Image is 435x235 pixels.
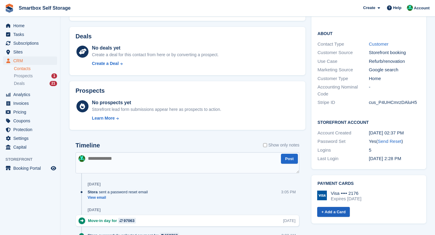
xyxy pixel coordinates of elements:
h2: Storefront Account [317,119,420,125]
div: Google search [369,66,420,73]
span: Invoices [13,99,50,108]
time: 2024-12-23 14:28:32 UTC [369,156,401,161]
span: Capital [13,143,50,151]
label: Show only notes [263,142,299,148]
div: Password Set [317,138,369,145]
div: 97063 [124,218,134,224]
div: Use Case [317,58,369,65]
span: ( ) [376,139,403,144]
div: Logins [317,147,369,154]
span: Protection [13,125,50,134]
a: 97063 [118,218,136,224]
div: 3:05 PM [281,189,296,195]
div: [DATE] [88,208,101,212]
a: Smartbox Self Storage [16,3,73,13]
div: Customer Type [317,75,369,82]
div: 1 [51,73,57,79]
img: Elinor Shepherd [407,5,413,11]
a: Contacts [14,66,57,72]
span: Tasks [13,30,50,39]
div: Home [369,75,420,82]
a: View email [88,195,151,200]
a: menu [3,134,57,143]
a: Send Reset [378,139,401,144]
div: Storefront booking [369,49,420,56]
span: Pricing [13,108,50,116]
span: Settings [13,134,50,143]
span: Home [13,21,50,30]
h2: Deals [76,33,92,40]
h2: Prospects [76,87,105,94]
div: Learn More [92,115,114,121]
input: Show only notes [263,142,267,148]
div: Yes [369,138,420,145]
div: No prospects yet [92,99,221,106]
img: stora-icon-8386f47178a22dfd0bd8f6a31ec36ba5ce8667c1dd55bd0f319d3a0aa187defe.svg [5,4,14,13]
div: Create a Deal [92,60,119,67]
div: Stripe ID [317,99,369,106]
div: Customer Source [317,49,369,56]
a: Learn More [92,115,221,121]
h2: About [317,30,420,36]
img: Elinor Shepherd [79,155,85,162]
span: Analytics [13,90,50,99]
div: - [369,84,420,97]
div: Accounting Nominal Code [317,84,369,97]
div: Visa •••• 2176 [331,191,361,196]
div: [DATE] 02:37 PM [369,130,420,137]
a: Customer [369,41,388,47]
span: Booking Portal [13,164,50,172]
span: Stora [88,189,98,195]
h2: Payment cards [317,181,420,186]
span: Sites [13,48,50,56]
div: [DATE] [88,182,101,187]
div: Create a deal for this contact from here or by converting a prospect. [92,52,218,58]
span: Coupons [13,117,50,125]
div: Account Created [317,130,369,137]
span: Prospects [14,73,33,79]
a: menu [3,48,57,56]
span: Help [393,5,401,11]
span: CRM [13,56,50,65]
a: menu [3,30,57,39]
div: Storefront lead form submissions appear here as prospects to action. [92,106,221,113]
a: menu [3,90,57,99]
a: menu [3,108,57,116]
span: Storefront [5,156,60,163]
span: Deals [14,81,25,86]
a: Prospects 1 [14,73,57,79]
a: Preview store [50,165,57,172]
div: Marketing Source [317,66,369,73]
a: menu [3,99,57,108]
div: cus_P4UHCmrzDAluH5 [369,99,420,106]
div: [DATE] [283,218,295,224]
div: 21 [50,81,57,86]
a: menu [3,125,57,134]
a: menu [3,39,57,47]
a: menu [3,164,57,172]
img: Visa Logo [317,191,327,200]
div: Refurb/renovation [369,58,420,65]
div: 5 [369,147,420,154]
a: menu [3,143,57,151]
a: Create a Deal [92,60,218,67]
a: menu [3,21,57,30]
div: Last Login [317,155,369,162]
a: Deals 21 [14,80,57,87]
div: Contact Type [317,41,369,48]
a: menu [3,56,57,65]
a: menu [3,117,57,125]
a: + Add a Card [317,207,350,217]
span: Create [363,5,375,11]
h2: Timeline [76,142,100,149]
div: Expires [DATE] [331,196,361,201]
span: Subscriptions [13,39,50,47]
div: Move-in day for [88,218,139,224]
div: No deals yet [92,44,218,52]
button: Post [281,154,298,164]
div: sent a password reset email [88,189,151,195]
span: Account [414,5,430,11]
